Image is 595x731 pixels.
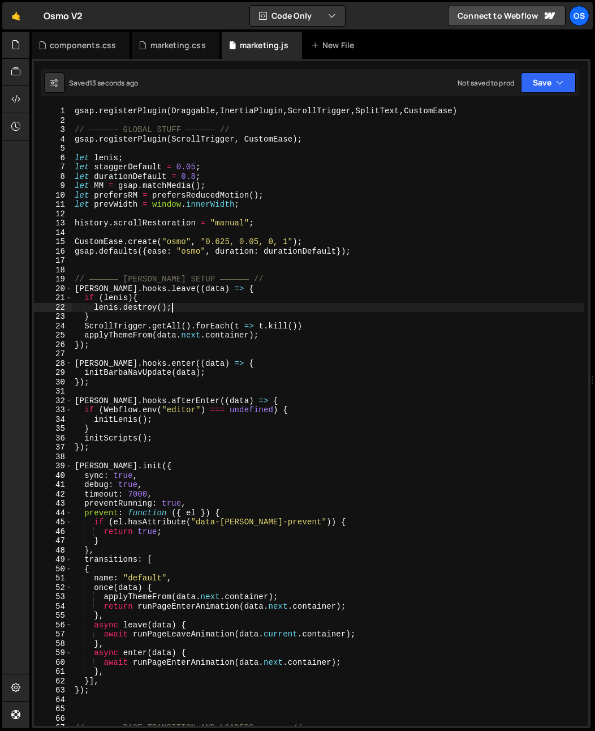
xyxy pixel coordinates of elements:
div: 58 [34,639,72,649]
div: Saved [69,78,138,88]
div: 2 [34,116,72,126]
div: 61 [34,667,72,677]
div: 1 [34,106,72,116]
div: 29 [34,368,72,378]
div: 6 [34,153,72,163]
div: 8 [34,172,72,182]
div: 44 [34,508,72,518]
div: 39 [34,461,72,471]
div: 3 [34,125,72,135]
div: marketing.css [150,40,206,51]
div: New File [311,40,359,51]
div: 20 [34,284,72,294]
div: 18 [34,266,72,275]
a: Connect to Webflow [448,6,566,26]
button: Save [521,72,576,93]
div: 12 [34,210,72,219]
div: 9 [34,181,72,191]
div: 28 [34,359,72,369]
div: 38 [34,452,72,462]
div: 65 [34,704,72,714]
div: 31 [34,387,72,396]
div: 43 [34,499,72,508]
div: 64 [34,695,72,705]
div: 49 [34,555,72,565]
div: 56 [34,621,72,630]
div: 15 [34,237,72,247]
div: 42 [34,490,72,499]
div: 5 [34,144,72,153]
div: 13 [34,219,72,228]
div: 30 [34,378,72,387]
div: 52 [34,583,72,593]
div: 4 [34,135,72,144]
div: 14 [34,228,72,238]
button: Code Only [250,6,345,26]
div: 33 [34,405,72,415]
div: 60 [34,658,72,668]
div: 27 [34,349,72,359]
div: 21 [34,293,72,303]
div: 23 [34,312,72,322]
div: 66 [34,714,72,724]
div: components.css [50,40,116,51]
div: 11 [34,200,72,210]
div: 57 [34,630,72,639]
div: 32 [34,396,72,406]
div: Not saved to prod [458,78,514,88]
div: 62 [34,677,72,686]
div: 36 [34,434,72,443]
div: 41 [34,480,72,490]
div: 22 [34,303,72,313]
div: 51 [34,574,72,583]
div: 48 [34,546,72,555]
div: 45 [34,518,72,527]
div: 59 [34,648,72,658]
div: 24 [34,322,72,331]
div: 37 [34,443,72,452]
a: 🤙 [2,2,30,29]
a: Os [569,6,589,26]
div: 35 [34,424,72,434]
div: 10 [34,191,72,200]
div: 17 [34,256,72,266]
div: 26 [34,340,72,350]
div: 16 [34,247,72,257]
div: marketing.js [240,40,288,51]
div: 55 [34,611,72,621]
div: 19 [34,275,72,284]
div: 54 [34,602,72,612]
div: 50 [34,565,72,574]
div: 47 [34,536,72,546]
div: 53 [34,592,72,602]
div: 63 [34,686,72,695]
div: 25 [34,331,72,340]
div: 7 [34,163,72,172]
div: 46 [34,527,72,537]
div: 40 [34,471,72,481]
div: 34 [34,415,72,425]
div: 13 seconds ago [89,78,138,88]
div: Osmo V2 [44,9,83,23]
